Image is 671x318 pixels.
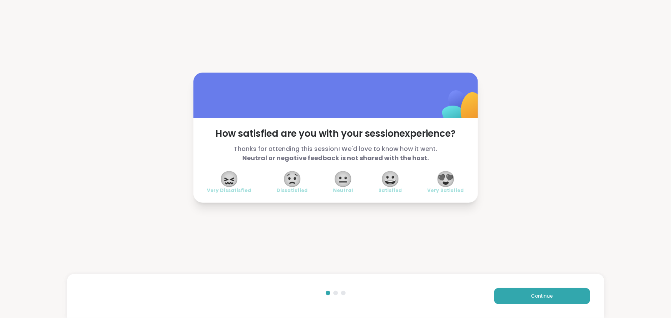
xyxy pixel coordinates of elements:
[436,172,455,186] span: 😍
[494,288,590,304] button: Continue
[531,293,553,300] span: Continue
[283,172,302,186] span: 😟
[381,172,400,186] span: 😀
[277,187,308,194] span: Dissatisfied
[207,187,251,194] span: Very Dissatisfied
[428,187,464,194] span: Very Satisfied
[242,154,429,162] b: Neutral or negative feedback is not shared with the host.
[379,187,402,194] span: Satisfied
[207,128,464,140] span: How satisfied are you with your session experience?
[334,172,353,186] span: 😐
[424,70,501,147] img: ShareWell Logomark
[207,144,464,163] span: Thanks for attending this session! We'd love to know how it went.
[220,172,239,186] span: 😖
[333,187,353,194] span: Neutral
